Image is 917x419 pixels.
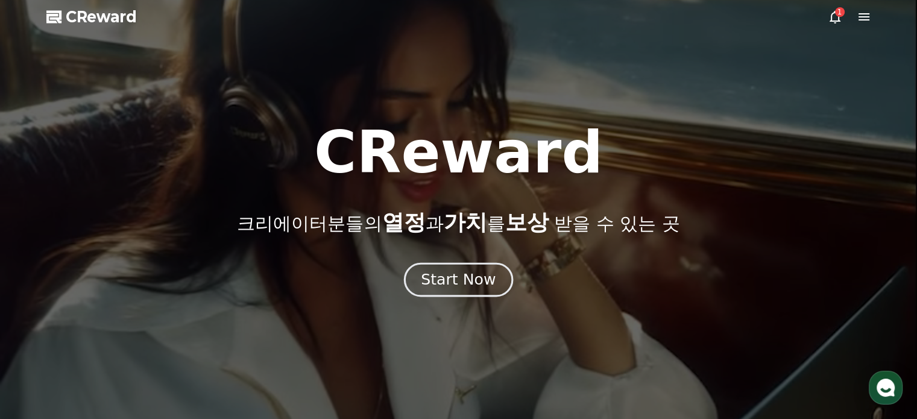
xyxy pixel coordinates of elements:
[46,7,137,27] a: CReward
[110,338,125,347] span: 대화
[156,319,232,349] a: 설정
[505,210,548,235] span: 보상
[237,210,679,235] p: 크리에이터분들의 과 를 받을 수 있는 곳
[38,337,45,347] span: 홈
[4,319,80,349] a: 홈
[314,124,603,181] h1: CReward
[404,262,513,297] button: Start Now
[835,7,845,17] div: 1
[421,269,496,290] div: Start Now
[186,337,201,347] span: 설정
[66,7,137,27] span: CReward
[80,319,156,349] a: 대화
[382,210,425,235] span: 열정
[406,276,511,287] a: Start Now
[443,210,487,235] span: 가치
[828,10,842,24] a: 1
